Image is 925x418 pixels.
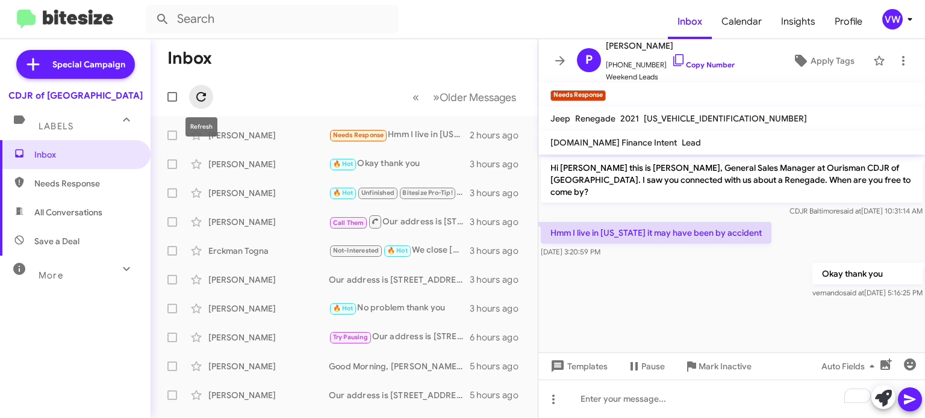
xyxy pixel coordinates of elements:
[541,247,600,256] span: [DATE] 3:20:59 PM
[606,53,735,71] span: [PHONE_NUMBER]
[333,160,353,168] span: 🔥 Hot
[208,216,329,228] div: [PERSON_NAME]
[470,360,528,372] div: 5 hours ago
[405,85,426,109] button: Previous
[812,355,889,377] button: Auto Fields
[208,158,329,170] div: [PERSON_NAME]
[470,158,528,170] div: 3 hours ago
[840,206,861,215] span: said at
[821,355,879,377] span: Auto Fields
[329,301,470,315] div: No problem thank you
[470,331,528,343] div: 6 hours ago
[641,355,665,377] span: Pause
[333,304,353,312] span: 🔥 Hot
[39,121,73,132] span: Labels
[606,71,735,83] span: Weekend Leads
[146,5,399,34] input: Search
[329,244,470,257] div: We close [DATE] at 9:00 p.m. We are 9:00 a.m. Until 9:00 p.m. [DATE] through [DATE], [DATE], we a...
[208,389,329,401] div: [PERSON_NAME]
[34,149,137,161] span: Inbox
[812,288,923,297] span: vernando [DATE] 5:16:25 PM
[538,380,925,418] div: To enrich screen reader interactions, please activate Accessibility in Grammarly extension settings
[440,91,516,104] span: Older Messages
[550,113,570,124] span: Jeep
[333,189,353,197] span: 🔥 Hot
[329,128,470,142] div: Hmm I live in [US_STATE] it may have been by accident
[470,303,528,315] div: 3 hours ago
[34,235,79,247] span: Save a Deal
[329,186,470,200] div: Our address is [STREET_ADDRESS][US_STATE]. When you get here, don't forget to ask for Dr. V.
[361,189,394,197] span: Unfinished
[329,214,470,229] div: Our address is [STREET_ADDRESS][US_STATE]. Don't forget to ask for Dr. V. when you get here
[52,58,125,70] span: Special Campaign
[541,157,923,203] p: Hi [PERSON_NAME] this is [PERSON_NAME], General Sales Manager at Ourisman CDJR of [GEOGRAPHIC_DAT...
[644,113,807,124] span: [US_VEHICLE_IDENTIFICATION_NUMBER]
[413,90,419,105] span: «
[208,187,329,199] div: [PERSON_NAME]
[811,50,855,72] span: Apply Tags
[825,4,872,39] a: Profile
[771,4,825,39] a: Insights
[548,355,608,377] span: Templates
[185,117,217,137] div: Refresh
[8,90,143,102] div: CDJR of [GEOGRAPHIC_DATA]
[550,137,677,148] span: [DOMAIN_NAME] Finance Intent
[333,219,364,227] span: Call Them
[329,274,470,286] div: Our address is [STREET_ADDRESS][US_STATE] don't forget to ask for Dr V when you get here
[699,355,752,377] span: Mark Inactive
[470,187,528,199] div: 3 hours ago
[674,355,761,377] button: Mark Inactive
[402,189,452,197] span: Bitesize Pro-Tip!
[329,389,470,401] div: Our address is [STREET_ADDRESS][US_STATE]. Ask for Dr. V when you get here
[882,9,903,29] div: vw
[387,247,408,254] span: 🔥 Hot
[208,331,329,343] div: [PERSON_NAME]
[333,131,384,139] span: Needs Response
[812,263,923,284] p: Okay thank you
[470,274,528,286] div: 3 hours ago
[550,90,606,101] small: Needs Response
[617,355,674,377] button: Pause
[470,216,528,228] div: 3 hours ago
[872,9,912,29] button: vw
[208,303,329,315] div: [PERSON_NAME]
[39,270,63,281] span: More
[329,360,470,372] div: Good Morning, [PERSON_NAME]. Thank you for your inquiry. Are you available to stop by either [DAT...
[470,389,528,401] div: 5 hours ago
[470,245,528,257] div: 3 hours ago
[620,113,639,124] span: 2021
[843,288,864,297] span: said at
[333,333,368,341] span: Try Pausing
[541,222,771,244] p: Hmm I live in [US_STATE] it may have been by accident
[34,177,137,189] span: Needs Response
[406,85,523,109] nav: Page navigation example
[426,85,523,109] button: Next
[790,206,923,215] span: CDJR Baltimore [DATE] 10:31:14 AM
[333,247,379,254] span: Not-Interested
[16,50,135,79] a: Special Campaign
[167,49,212,68] h1: Inbox
[671,60,735,69] a: Copy Number
[575,113,615,124] span: Renegade
[668,4,712,39] a: Inbox
[34,206,102,218] span: All Conversations
[208,245,329,257] div: Erckman Togna
[208,129,329,141] div: [PERSON_NAME]
[208,274,329,286] div: [PERSON_NAME]
[538,355,617,377] button: Templates
[329,157,470,171] div: Okay thank you
[470,129,528,141] div: 2 hours ago
[433,90,440,105] span: »
[208,360,329,372] div: [PERSON_NAME]
[682,137,701,148] span: Lead
[606,38,735,53] span: [PERSON_NAME]
[585,51,593,70] span: P
[712,4,771,39] a: Calendar
[329,330,470,344] div: Our address is [STREET_ADDRESS][US_STATE]. Thank you, don't forget to ask for Dr. V when you get ...
[779,50,867,72] button: Apply Tags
